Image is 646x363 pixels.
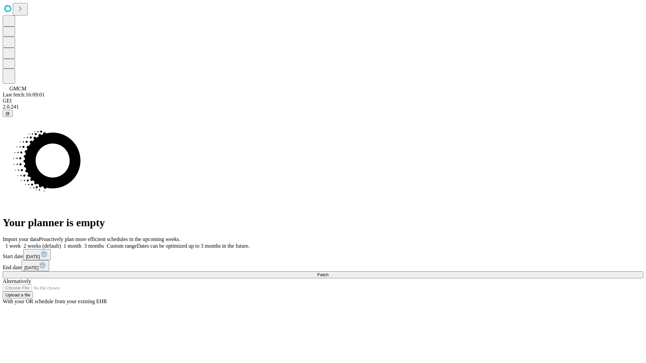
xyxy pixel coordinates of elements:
[3,291,33,298] button: Upload a file
[3,236,39,242] span: Import your data
[3,98,643,104] div: GEI
[23,249,51,260] button: [DATE]
[84,243,104,249] span: 3 months
[3,104,643,110] div: 2.0.241
[64,243,81,249] span: 1 month
[5,111,10,116] span: @
[3,110,13,117] button: @
[317,272,328,277] span: Fetch
[24,243,61,249] span: 2 weeks (default)
[3,92,45,97] span: Last fetch: 16:09:01
[5,243,21,249] span: 1 week
[24,265,38,270] span: [DATE]
[3,278,31,284] span: Alternatively
[22,260,49,271] button: [DATE]
[39,236,180,242] span: Proactively plan more efficient schedules in the upcoming weeks.
[26,254,40,259] span: [DATE]
[3,298,107,304] span: With your OR schedule from your existing EHR
[107,243,137,249] span: Custom range
[3,260,643,271] div: End date
[137,243,250,249] span: Dates can be optimized up to 3 months in the future.
[3,271,643,278] button: Fetch
[9,86,27,91] span: GMCM
[3,216,643,229] h1: Your planner is empty
[3,249,643,260] div: Start date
